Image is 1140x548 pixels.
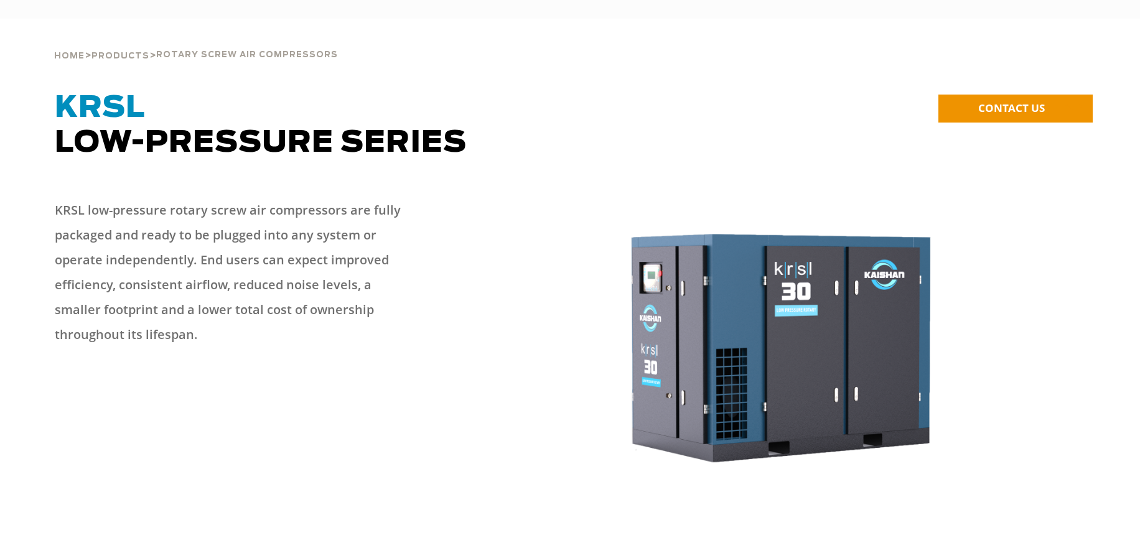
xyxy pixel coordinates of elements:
span: Home [54,52,85,60]
a: Products [91,50,149,61]
a: Home [54,50,85,61]
span: Rotary Screw Air Compressors [156,51,338,59]
a: CONTACT US [938,95,1093,123]
img: krsl30 [503,185,1055,496]
span: KRSL [55,93,145,123]
div: > > [54,19,338,66]
p: KRSL low-pressure rotary screw air compressors are fully packaged and ready to be plugged into an... [55,198,416,347]
span: Products [91,52,149,60]
span: CONTACT US [978,101,1045,115]
span: Low-Pressure Series [55,93,467,158]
